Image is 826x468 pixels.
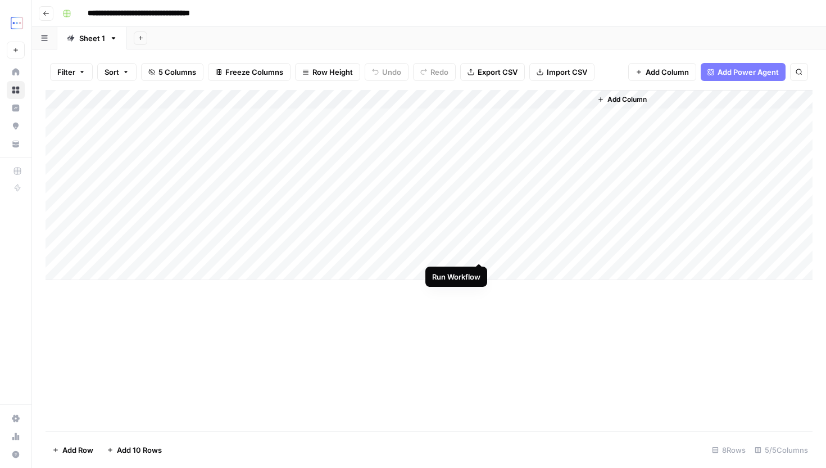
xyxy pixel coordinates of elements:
button: Redo [413,63,456,81]
img: TripleDart Logo [7,13,27,33]
button: Add Column [628,63,696,81]
a: Settings [7,409,25,427]
button: Add Power Agent [701,63,786,81]
button: Add 10 Rows [100,441,169,459]
a: Home [7,63,25,81]
button: Sort [97,63,137,81]
a: Browse [7,81,25,99]
div: Run Workflow [432,271,480,282]
button: 5 Columns [141,63,203,81]
div: Sheet 1 [79,33,105,44]
button: Workspace: TripleDart [7,9,25,37]
span: Sort [105,66,119,78]
span: Freeze Columns [225,66,283,78]
button: Freeze Columns [208,63,291,81]
a: Insights [7,99,25,117]
a: Usage [7,427,25,445]
a: Your Data [7,135,25,153]
button: Help + Support [7,445,25,463]
span: Undo [382,66,401,78]
span: Import CSV [547,66,587,78]
div: 5/5 Columns [750,441,813,459]
button: Import CSV [529,63,594,81]
button: Row Height [295,63,360,81]
span: Add Column [607,94,647,105]
span: Add Column [646,66,689,78]
span: Add Power Agent [718,66,779,78]
button: Undo [365,63,409,81]
button: Add Column [593,92,651,107]
a: Opportunities [7,117,25,135]
span: Redo [430,66,448,78]
button: Filter [50,63,93,81]
span: 5 Columns [158,66,196,78]
button: Add Row [46,441,100,459]
a: Sheet 1 [57,27,127,49]
span: Export CSV [478,66,518,78]
span: Filter [57,66,75,78]
span: Add 10 Rows [117,444,162,456]
button: Export CSV [460,63,525,81]
div: 8 Rows [707,441,750,459]
span: Row Height [312,66,353,78]
span: Add Row [62,444,93,456]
